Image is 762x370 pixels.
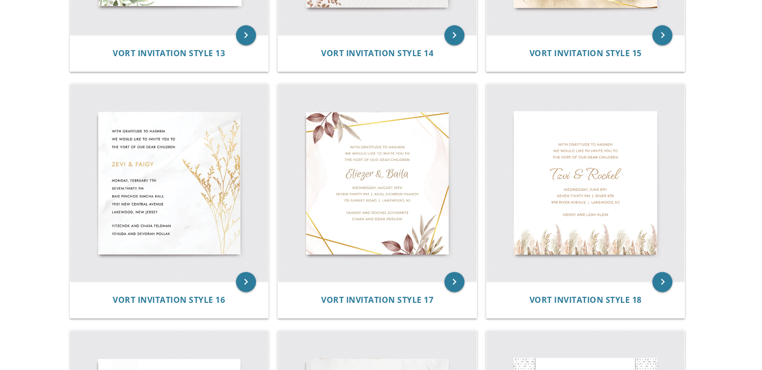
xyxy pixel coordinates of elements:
[113,295,225,305] a: Vort Invitation Style 16
[113,48,225,59] span: Vort Invitation Style 13
[444,272,464,292] a: keyboard_arrow_right
[321,48,433,59] span: Vort Invitation Style 14
[530,294,642,305] span: Vort Invitation Style 18
[530,48,642,59] span: Vort Invitation Style 15
[321,49,433,58] a: Vort Invitation Style 14
[530,49,642,58] a: Vort Invitation Style 15
[70,84,269,282] img: Vort Invitation Style 16
[113,294,225,305] span: Vort Invitation Style 16
[444,25,464,45] a: keyboard_arrow_right
[236,25,256,45] a: keyboard_arrow_right
[530,295,642,305] a: Vort Invitation Style 18
[652,272,672,292] a: keyboard_arrow_right
[652,25,672,45] a: keyboard_arrow_right
[113,49,225,58] a: Vort Invitation Style 13
[278,84,476,282] img: Vort Invitation Style 17
[486,84,685,282] img: Vort Invitation Style 18
[236,272,256,292] a: keyboard_arrow_right
[321,294,433,305] span: Vort Invitation Style 17
[321,295,433,305] a: Vort Invitation Style 17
